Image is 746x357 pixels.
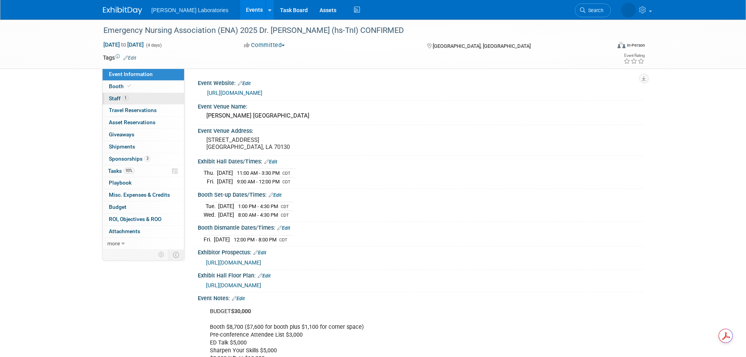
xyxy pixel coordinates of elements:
a: Shipments [103,141,184,153]
td: Thu. [204,169,217,178]
td: Tue. [204,202,218,211]
span: 93% [124,168,134,174]
div: Emergency Nursing Association (ENA) 2025 Dr. [PERSON_NAME] (hs-TnI) CONFIRMED [101,24,599,38]
span: 8:00 AM - 4:30 PM [238,212,278,218]
a: Attachments [103,226,184,237]
div: [PERSON_NAME] [GEOGRAPHIC_DATA] [204,110,638,122]
span: Shipments [109,143,135,150]
span: Sponsorships [109,156,150,162]
span: (4 days) [145,43,162,48]
img: ExhibitDay [103,7,142,14]
td: Personalize Event Tab Strip [155,250,168,260]
a: Budget [103,201,184,213]
a: Edit [238,81,251,86]
pre: [STREET_ADDRESS] [GEOGRAPHIC_DATA], LA 70130 [206,136,375,150]
span: CDT [279,237,287,243]
a: Edit [123,55,136,61]
span: 1 [123,95,128,101]
a: Booth [103,81,184,92]
td: Wed. [204,210,218,219]
a: Edit [269,192,282,198]
span: Asset Reservations [109,119,155,125]
span: [PERSON_NAME] Laboratories [152,7,229,13]
div: Event Venue Name: [198,101,643,111]
span: CDT [282,179,291,185]
span: Search [585,7,603,13]
img: Tisha Davis [621,3,636,18]
div: Event Rating [623,54,645,58]
div: Booth Dismantle Dates/Times: [198,222,643,232]
a: Edit [258,273,271,279]
span: Budget [109,204,126,210]
a: Misc. Expenses & Credits [103,189,184,201]
a: [URL][DOMAIN_NAME] [206,282,261,288]
span: CDT [281,213,289,218]
div: Event Format [565,41,645,53]
span: Misc. Expenses & Credits [109,192,170,198]
span: Attachments [109,228,140,234]
div: Booth Set-up Dates/Times: [198,189,643,199]
a: ROI, Objectives & ROO [103,214,184,225]
span: CDT [282,171,291,176]
a: Sponsorships3 [103,153,184,165]
a: Edit [232,296,245,301]
td: [DATE] [217,178,233,186]
a: Edit [264,159,277,165]
span: 1:00 PM - 4:30 PM [238,203,278,209]
span: more [107,240,120,246]
span: Tasks [108,168,134,174]
a: more [103,238,184,250]
button: Committed [241,41,288,49]
td: Fri. [204,178,217,186]
a: Search [575,4,611,17]
a: Travel Reservations [103,105,184,116]
span: [GEOGRAPHIC_DATA], [GEOGRAPHIC_DATA] [433,43,531,49]
td: Fri. [204,235,214,243]
div: Exhibit Hall Dates/Times: [198,156,643,166]
span: 11:00 AM - 3:30 PM [237,170,280,176]
a: Event Information [103,69,184,80]
a: Giveaways [103,129,184,141]
td: Toggle Event Tabs [168,250,184,260]
img: Format-Inperson.png [618,42,625,48]
a: Tasks93% [103,165,184,177]
span: 12:00 PM - 8:00 PM [234,237,276,243]
div: Event Notes: [198,292,643,303]
a: [URL][DOMAIN_NAME] [206,259,261,266]
span: CDT [281,204,289,209]
td: [DATE] [217,169,233,178]
div: Event Website: [198,77,643,87]
span: [DATE] [DATE] [103,41,144,48]
span: to [120,42,127,48]
b: $30,000 [231,308,251,315]
span: Booth [109,83,133,89]
td: [DATE] [218,202,234,211]
a: Asset Reservations [103,117,184,129]
span: 9:00 AM - 12:00 PM [237,179,280,185]
span: Event Information [109,71,153,77]
span: Giveaways [109,131,134,138]
div: Exhibit Hall Floor Plan: [198,270,643,280]
div: Exhibitor Prospectus: [198,246,643,257]
td: Tags [103,54,136,62]
span: Travel Reservations [109,107,157,113]
a: [URL][DOMAIN_NAME] [207,90,262,96]
a: Edit [277,225,290,231]
td: [DATE] [218,210,234,219]
a: Playbook [103,177,184,189]
span: Playbook [109,179,132,186]
span: 3 [145,156,150,161]
i: Booth reservation complete [127,84,131,88]
div: Event Venue Address: [198,125,643,135]
td: [DATE] [214,235,230,243]
a: Staff1 [103,93,184,105]
a: Edit [253,250,266,256]
div: In-Person [627,42,645,48]
span: ROI, Objectives & ROO [109,216,161,222]
span: Staff [109,95,128,101]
